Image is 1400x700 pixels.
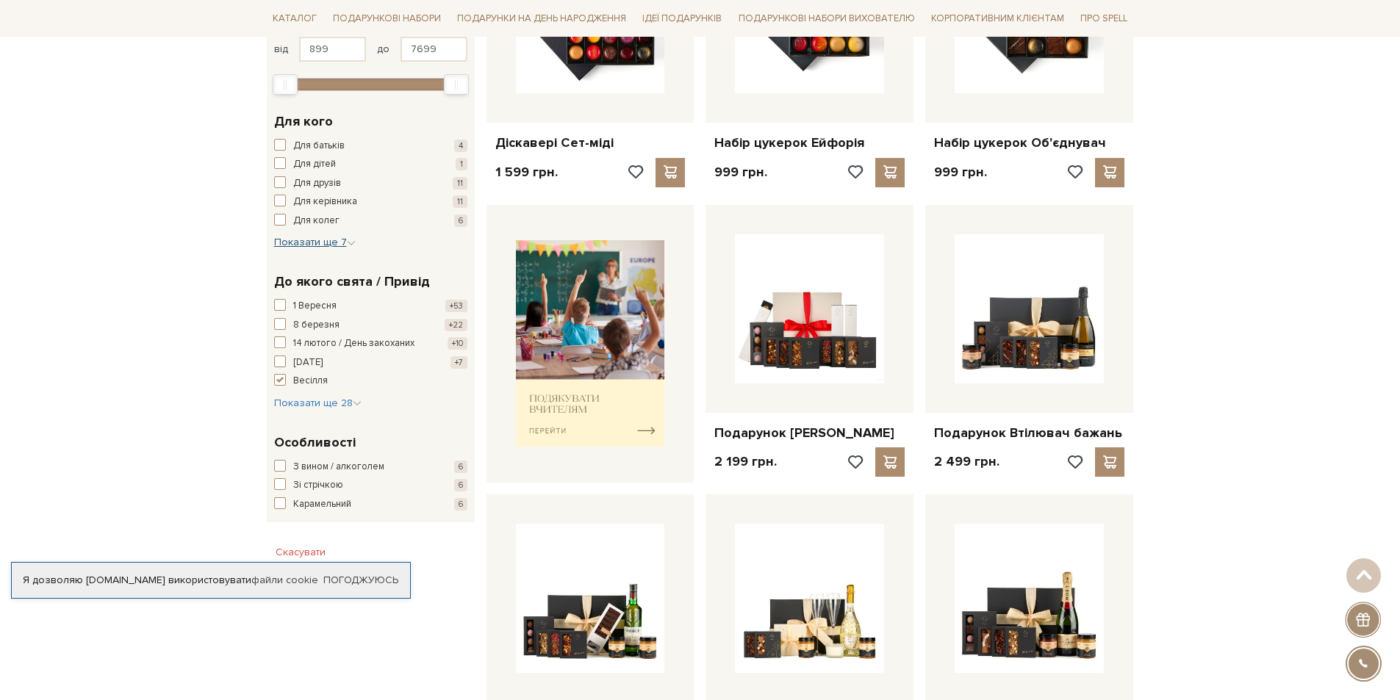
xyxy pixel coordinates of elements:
span: 14 лютого / День закоханих [293,336,414,351]
p: 1 599 грн. [495,164,558,181]
div: Я дозволяю [DOMAIN_NAME] використовувати [12,574,410,587]
button: Скасувати [267,541,334,564]
a: Подарунок [PERSON_NAME] [714,425,905,441]
a: Набір цукерок Об'єднувач [934,134,1124,151]
span: Для колег [293,214,340,228]
button: 1 Вересня +53 [274,299,467,314]
span: від [274,43,288,56]
a: Погоджуюсь [323,574,398,587]
span: 11 [453,195,467,208]
button: Для дітей 1 [274,157,467,172]
button: Карамельний 6 [274,497,467,512]
span: +22 [445,319,467,331]
span: 1 [456,158,467,170]
span: Для кого [274,112,333,131]
span: Весілля [293,374,328,389]
span: 11 [453,177,467,190]
button: [DATE] +7 [274,356,467,370]
button: Для керівника 11 [274,195,467,209]
a: Діскавері Сет-міді [495,134,686,151]
span: До якого свята / Привід [274,272,430,292]
a: Подарункові набори [327,7,447,30]
button: 14 лютого / День закоханих +10 [274,336,467,351]
button: Зі стрічкою 6 [274,478,467,493]
span: +53 [445,300,467,312]
button: Показати ще 28 [274,396,362,411]
button: Для колег 6 [274,214,467,228]
img: banner [516,240,665,447]
a: Корпоративним клієнтам [925,6,1070,31]
span: +7 [450,356,467,369]
div: Max [444,74,469,95]
span: 6 [454,498,467,510]
button: Для батьків 4 [274,139,467,154]
button: Показати ще 7 [274,235,356,250]
a: Каталог [267,7,323,30]
span: 6 [454,461,467,473]
a: Подарунки на День народження [451,7,632,30]
span: З вином / алкоголем [293,460,384,475]
p: 999 грн. [714,164,767,181]
span: Карамельний [293,497,351,512]
button: 8 березня +22 [274,318,467,333]
p: 999 грн. [934,164,987,181]
button: З вином / алкоголем 6 [274,460,467,475]
span: Для керівника [293,195,357,209]
span: 1 Вересня [293,299,337,314]
span: Зі стрічкою [293,478,343,493]
span: +10 [448,337,467,350]
a: Подарунок Втілювач бажань [934,425,1124,441]
div: Min [273,74,298,95]
span: Показати ще 28 [274,397,362,409]
a: Про Spell [1074,7,1133,30]
p: 2 499 грн. [934,453,999,470]
p: 2 199 грн. [714,453,777,470]
span: Показати ще 7 [274,236,356,248]
span: 6 [454,214,467,227]
span: Для дітей [293,157,336,172]
a: Ідеї подарунків [636,7,728,30]
span: 6 [454,479,467,491]
a: Набір цукерок Ейфорія [714,134,905,151]
span: Для батьків [293,139,345,154]
a: файли cookie [251,574,318,586]
span: 8 березня [293,318,340,333]
span: [DATE] [293,356,323,370]
span: 4 [454,140,467,152]
button: Весілля [274,374,467,389]
button: Для друзів 11 [274,176,467,191]
input: Ціна [299,37,366,62]
input: Ціна [401,37,467,62]
a: Подарункові набори вихователю [733,6,921,31]
span: до [377,43,390,56]
span: Особливості [274,433,356,452]
span: Для друзів [293,176,341,191]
